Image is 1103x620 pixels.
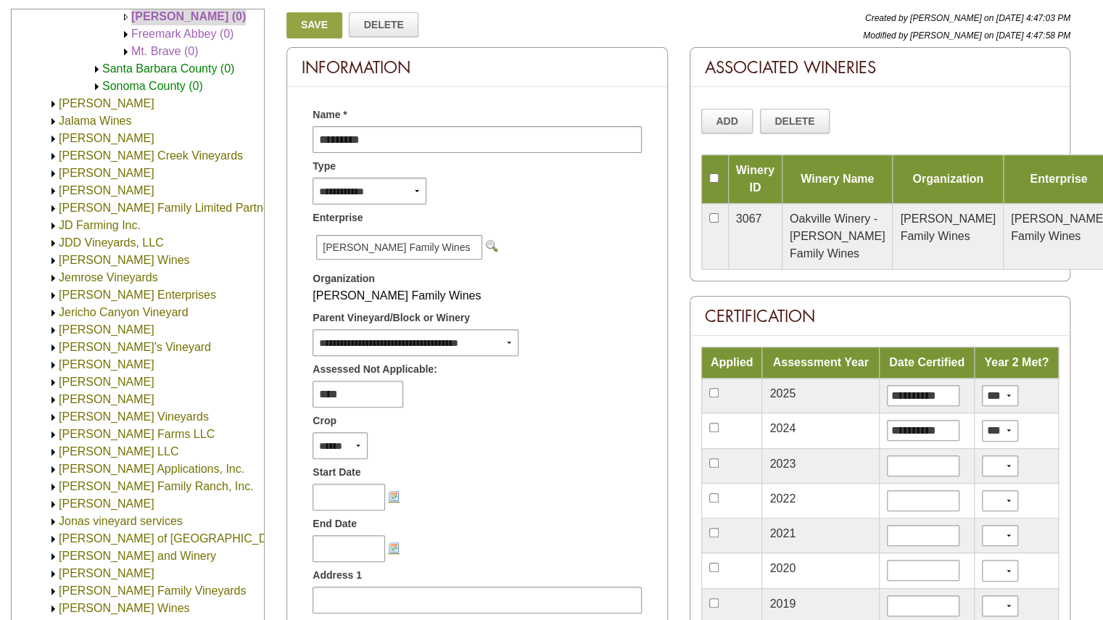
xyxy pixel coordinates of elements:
span: [PERSON_NAME] Family Wines [316,235,482,260]
img: Expand Jimmy's Vineyard [48,342,59,353]
img: Expand <span class='AgFacilityColorPurple'>Freemark Abbey (0)</span> [120,29,131,40]
img: Expand Jim Lowrie [48,325,59,336]
a: [PERSON_NAME] [59,132,154,144]
td: Year 2 Met? [975,347,1059,379]
td: Applied [701,347,762,379]
a: [PERSON_NAME] Enterprises [59,289,216,301]
img: Expand Jarvis [48,186,59,197]
span: Enterprise [313,210,363,226]
span: Type [313,159,336,174]
a: [PERSON_NAME] [59,184,154,197]
img: Choose a date [388,490,400,502]
div: Certification [690,297,1070,336]
span: Start Date [313,465,360,480]
img: Expand Johnson Family Ranch, Inc. [48,481,59,492]
img: Expand Joe Abba Vineyards [48,377,59,388]
a: Santa Barbara County (0) [102,62,234,75]
img: Expand Joseph Family Vineyards [48,586,59,597]
td: 3067 [728,204,782,270]
td: Oakville Winery - [PERSON_NAME] Family Wines [782,204,893,270]
a: [PERSON_NAME] Family Limited Partnership [59,202,294,214]
a: JD Farming Inc. [59,219,141,231]
a: [PERSON_NAME] [59,567,154,579]
span: Parent Vineyard/Block or Winery [313,310,470,326]
img: Expand JD Farming Inc. [48,220,59,231]
img: Expand Jada Vineyard [48,99,59,109]
td: Assessment Year [762,347,879,379]
a: Add [701,109,753,133]
span: Crop [313,413,336,429]
img: Expand Jericho Canyon Vineyard [48,307,59,318]
img: Expand Jemrose Vineyards [48,273,59,284]
a: Jalama Wines [59,115,131,127]
a: Jericho Canyon Vineyard [59,306,188,318]
span: Name * [313,107,347,123]
td: Winery Name [782,155,893,204]
img: Expand Johnson Vineyard [48,499,59,510]
span: 2022 [769,492,796,505]
img: Expand Joe Santos [48,394,59,405]
span: Created by [PERSON_NAME] on [DATE] 4:47:03 PM Modified by [PERSON_NAME] on [DATE] 4:47:58 PM [863,13,1070,41]
a: [PERSON_NAME] Family Vineyards [59,584,246,597]
div: Information [287,48,666,87]
a: [PERSON_NAME] [59,393,154,405]
a: Mt. Brave (0) [131,45,198,57]
a: Jonas vineyard services [59,515,183,527]
img: Expand Johansing Farms LLC [48,429,59,440]
img: Choose a date [388,542,400,553]
img: Expand James Berry Vineyard [48,133,59,144]
span: Assessed Not Applicable: [313,362,437,377]
a: [PERSON_NAME] and Winery [59,550,216,562]
a: [PERSON_NAME] Creek Vineyards [59,149,243,162]
img: Expand John Vineyard Applications, Inc. [48,464,59,475]
a: Delete [760,109,830,133]
img: Expand Joe Zeller Vineyards [48,412,59,423]
img: Expand <span style='color: green;'>Sonoma County (0)</span> [91,81,102,92]
img: Expand JDD Vineyards, LLC [48,238,59,249]
td: Organization [893,155,1004,204]
img: Expand JM Lasgoity [48,360,59,371]
img: Expand Jonas vineyard services [48,516,59,527]
a: [PERSON_NAME] Vineyards [59,410,209,423]
img: Expand Jeff Runquist Wines [48,255,59,266]
span: Address 1 [313,568,362,583]
a: [PERSON_NAME] (0) [131,10,246,22]
a: [PERSON_NAME] [59,167,154,179]
span: 2023 [769,458,796,470]
img: Expand <span style='color: green;'>Santa Barbara County (0)</span> [91,64,102,75]
img: Expand James Knight Vineyard [48,168,59,179]
a: [PERSON_NAME] [59,376,154,388]
td: Date Certified [879,347,975,379]
img: Expand Joseph Carrasco Vineyards [48,569,59,579]
img: Expand <span class='AgFacilityColorPurple'>Mt. Brave (0)</span> [120,46,131,57]
img: Expand Jensen Enterprises [48,290,59,301]
a: [PERSON_NAME] Applications, Inc. [59,463,244,475]
img: Expand Joseph Narcizo Wines [48,603,59,614]
a: [PERSON_NAME] Farms LLC [59,428,215,440]
a: [PERSON_NAME] of [GEOGRAPHIC_DATA] [59,532,291,545]
a: [PERSON_NAME] Wines [59,602,189,614]
a: Delete [349,12,418,37]
img: Expand James Creek Vineyards [48,151,59,162]
a: [PERSON_NAME] [59,323,154,336]
span: 2025 [769,387,796,400]
span: [PERSON_NAME] Family Wines [900,212,996,242]
a: [PERSON_NAME] Family Ranch, Inc. [59,480,254,492]
a: [PERSON_NAME] LLC [59,445,178,458]
span: 2020 [769,562,796,574]
img: Expand Jasbir Gill Family Limited Partnership [48,203,59,214]
img: Expand John Anthony Vineyards LLC [48,447,59,458]
span: Organization [313,271,375,286]
img: Expand Jordan Vineyard and Winery [48,551,59,562]
a: [PERSON_NAME]'s Vineyard [59,341,211,353]
span: 2019 [769,598,796,610]
a: Sonoma County (0) [102,80,203,92]
a: Freemark Abbey (0) [131,28,234,40]
a: [PERSON_NAME] [59,497,154,510]
a: [PERSON_NAME] [59,358,154,371]
span: 2021 [769,527,796,540]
